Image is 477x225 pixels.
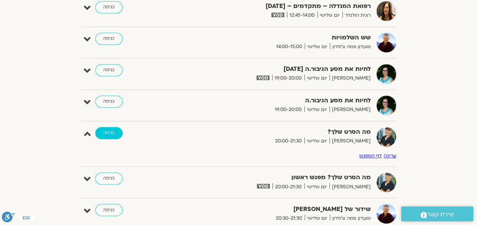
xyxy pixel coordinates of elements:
[304,74,329,82] span: יום שלישי
[329,74,371,82] span: [PERSON_NAME]
[401,206,473,221] a: יצירת קשר
[305,43,330,51] span: יום שלישי
[330,43,371,51] span: מועדון פמה צ'ודרון
[185,127,371,137] strong: מה הסרט שלך?
[257,184,269,188] img: vodicon
[304,183,329,191] span: יום שלישי
[329,183,371,191] span: [PERSON_NAME]
[95,127,123,139] a: כניסה
[95,64,123,76] a: כניסה
[274,43,305,51] span: 14:00-15:00
[185,95,371,106] strong: לחיות את מסע הגיבור.ה
[304,106,329,114] span: יום שלישי
[272,106,304,114] span: 19:00-20:00
[95,33,123,45] a: כניסה
[257,75,269,80] img: vodicon
[305,214,330,222] span: יום שלישי
[185,33,371,43] strong: שש השלמויות
[287,11,317,19] span: 12:45-14:00
[273,214,305,222] span: 20:30-21:30
[95,1,123,13] a: כניסה
[317,11,342,19] span: יום שלישי
[384,153,396,159] a: עריכה
[271,12,284,17] img: vodicon
[272,183,304,191] span: 20:00-21:30
[185,204,371,214] strong: שידור של [PERSON_NAME]
[427,209,454,220] span: יצירת קשר
[185,172,371,183] strong: מה הסרט שלך? מפגש ראשון
[95,172,123,184] a: כניסה
[304,137,329,145] span: יום שלישי
[329,106,371,114] span: [PERSON_NAME]
[272,137,304,145] span: 20:00-21:30
[330,214,371,222] span: מועדון פמה צ'ודרון
[272,74,304,82] span: 19:00-20:00
[95,204,123,216] a: כניסה
[359,153,382,159] a: דף המפגש
[185,1,371,11] strong: רפואת המנדלה – מתקדמים – [DATE]
[95,95,123,108] a: כניסה
[185,64,371,74] strong: לחיות את מסע הגיבור.ה [DATE]
[329,137,371,145] span: [PERSON_NAME]
[342,11,371,19] span: רונית הולנדר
